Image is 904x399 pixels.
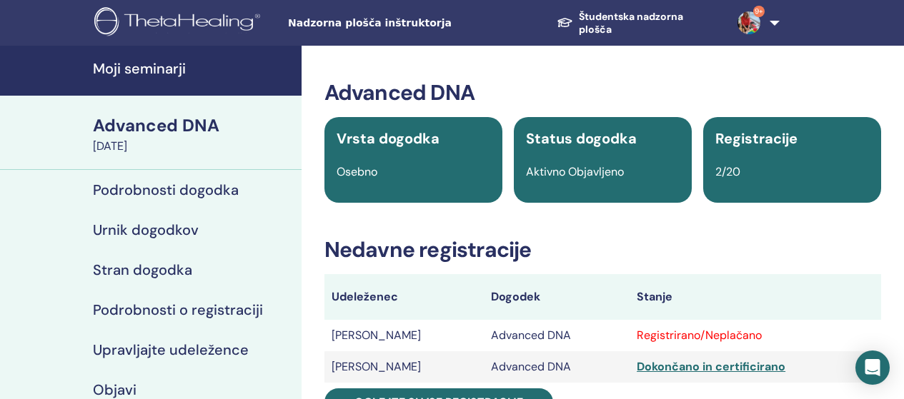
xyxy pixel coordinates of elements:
[715,164,740,179] span: 2/20
[753,6,765,17] span: 9+
[526,164,624,179] span: Aktivno Objavljeno
[84,113,302,155] a: Advanced DNA[DATE]
[484,351,630,383] td: Advanced DNA
[855,350,890,385] div: Open Intercom Messenger
[337,129,439,148] span: Vrsta dogodka
[288,16,502,31] span: Nadzorna plošča inštruktorja
[94,7,265,39] img: logo.png
[93,221,199,238] h4: Urnik dogodkov
[715,129,798,148] span: Registracije
[526,129,637,148] span: Status dogodka
[93,341,249,358] h4: Upravljajte udeležence
[93,181,239,198] h4: Podrobnosti dogodka
[324,80,881,106] h3: Advanced DNA
[324,320,485,351] td: [PERSON_NAME]
[93,381,136,398] h4: Objavi
[484,274,630,320] th: Dogodek
[93,138,293,155] div: [DATE]
[324,351,485,383] td: [PERSON_NAME]
[93,60,293,77] h4: Moji seminarji
[93,301,263,318] h4: Podrobnosti o registraciji
[324,237,881,263] h3: Nedavne registracije
[737,11,760,34] img: default.jpg
[484,320,630,351] td: Advanced DNA
[630,274,881,320] th: Stanje
[324,274,485,320] th: Udeleženec
[93,113,293,138] div: Advanced DNA
[545,4,726,43] a: Študentska nadzorna plošča
[557,16,573,28] img: graduation-cap-white.svg
[337,164,377,179] span: Osebno
[637,358,874,375] div: Dokončano in certificirano
[637,327,874,344] div: Registrirano/Neplačano
[93,261,192,278] h4: Stran dogodka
